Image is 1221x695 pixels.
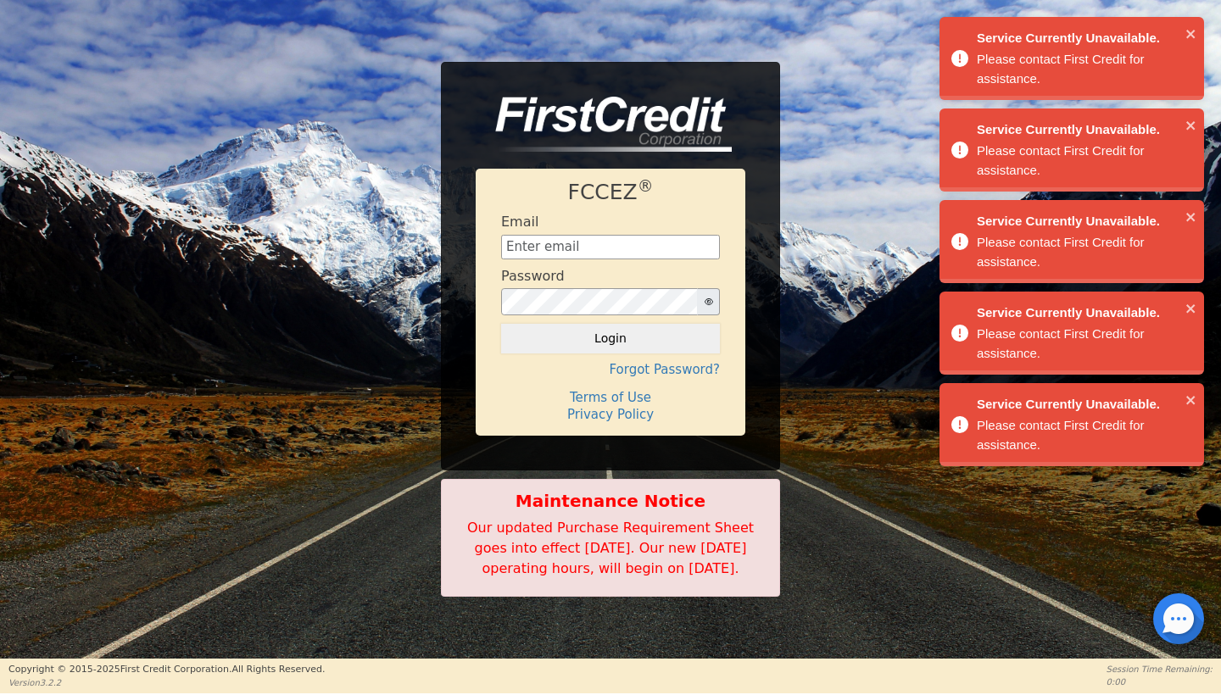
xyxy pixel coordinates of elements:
p: Session Time Remaining: [1107,663,1213,676]
h1: FCCEZ [501,180,720,205]
button: close [1185,298,1197,318]
h4: Forgot Password? [501,362,720,377]
span: Please contact First Credit for assistance. [977,418,1145,452]
b: Maintenance Notice [450,488,771,514]
p: Version 3.2.2 [8,676,325,689]
span: Service Currently Unavailable. [977,395,1180,414]
span: Service Currently Unavailable. [977,212,1180,231]
span: Please contact First Credit for assistance. [977,326,1145,360]
p: 0:00 [1107,676,1213,688]
h4: Privacy Policy [501,407,720,422]
h4: Terms of Use [501,390,720,405]
span: Service Currently Unavailable. [977,29,1180,48]
span: Service Currently Unavailable. [977,120,1180,140]
p: Copyright © 2015- 2025 First Credit Corporation. [8,663,325,677]
button: close [1185,207,1197,226]
span: Please contact First Credit for assistance. [977,52,1145,86]
sup: ® [638,177,654,195]
h4: Email [501,214,538,230]
button: close [1185,115,1197,135]
span: Please contact First Credit for assistance. [977,235,1145,269]
button: close [1185,24,1197,43]
button: Login [501,324,720,353]
h4: Password [501,268,565,284]
button: close [1185,390,1197,409]
span: All Rights Reserved. [231,664,325,675]
input: password [501,288,698,315]
img: logo-CMu_cnol.png [476,97,732,153]
span: Please contact First Credit for assistance. [977,143,1145,177]
input: Enter email [501,235,720,260]
span: Our updated Purchase Requirement Sheet goes into effect [DATE]. Our new [DATE] operating hours, w... [467,520,754,576]
span: Service Currently Unavailable. [977,303,1180,323]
